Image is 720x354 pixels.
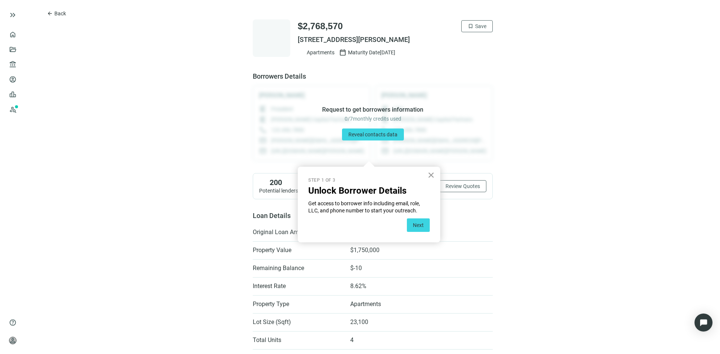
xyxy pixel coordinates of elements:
p: Step 1 of 3 [308,177,430,184]
span: 4 [350,336,354,344]
span: Potential lenders were found for this deal [259,188,354,194]
span: Apartments [350,300,381,308]
span: Remaining Balance [253,264,343,272]
span: Total Units [253,336,343,344]
span: $-10 [350,264,362,272]
span: Save [475,23,486,29]
span: bookmark [468,23,474,29]
p: Get access to borrower info including email, role, LLC, and phone number to start your outreach. [308,200,430,215]
span: Request to get borrowers information [322,106,423,114]
span: calendar_today [339,49,346,56]
span: Maturity Date [DATE] [348,49,395,56]
span: Borrowers Details [253,72,493,81]
span: Reveal contacts data [348,131,397,137]
span: Apartments [307,49,334,56]
span: $2,768,570 [298,20,343,32]
span: keyboard_double_arrow_right [8,10,17,19]
span: account_balance [9,61,14,68]
span: [STREET_ADDRESS][PERSON_NAME] [298,35,493,44]
span: $1,750,000 [350,246,379,254]
span: Property Value [253,246,343,254]
span: help [9,319,16,326]
h2: Unlock Borrower Details [308,185,430,196]
span: Property Type [253,300,343,308]
span: arrow_back [47,10,53,16]
span: 23,100 [350,318,368,326]
div: Open Intercom Messenger [694,314,712,332]
span: 8.62% [350,282,366,290]
span: Review Quotes [445,183,480,189]
span: Loan Details [253,212,291,220]
button: Next [407,218,430,232]
span: Lot Size (Sqft) [253,318,343,326]
button: Close [427,169,435,181]
span: Back [54,10,66,16]
span: 200 [270,178,282,187]
span: Interest Rate [253,282,343,290]
span: person [9,337,16,344]
span: 0 / 7 monthly credits used [345,115,401,122]
span: Original Loan Amount [253,229,343,236]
